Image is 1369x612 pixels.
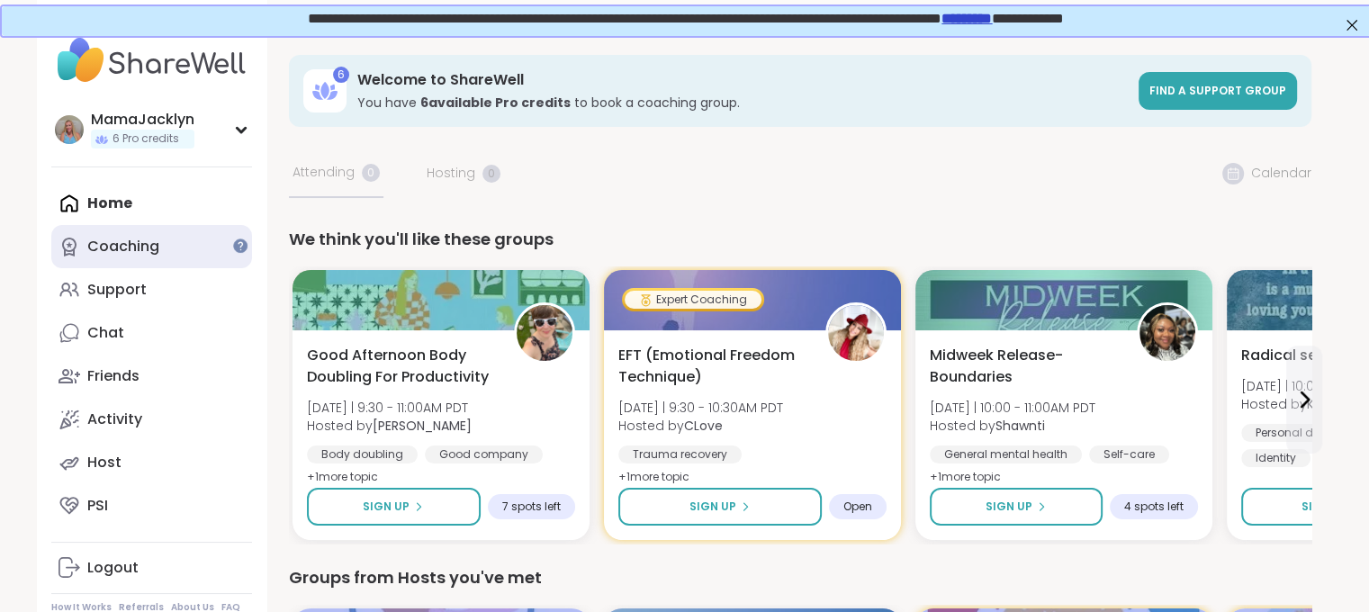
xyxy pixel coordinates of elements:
[87,453,122,472] div: Host
[87,496,108,516] div: PSI
[233,238,248,253] iframe: Spotlight
[1139,72,1297,110] a: Find a support group
[828,305,884,361] img: CLove
[87,280,147,300] div: Support
[618,345,806,388] span: EFT (Emotional Freedom Technique)
[930,399,1095,417] span: [DATE] | 10:00 - 11:00AM PDT
[930,488,1103,526] button: Sign Up
[51,355,252,398] a: Friends
[502,499,561,514] span: 7 spots left
[1124,499,1184,514] span: 4 spots left
[357,94,1128,112] h3: You have to book a coaching group.
[689,499,736,515] span: Sign Up
[1149,83,1286,98] span: Find a support group
[333,67,349,83] div: 6
[51,484,252,527] a: PSI
[51,29,252,92] img: ShareWell Nav Logo
[618,488,822,526] button: Sign Up
[51,441,252,484] a: Host
[91,110,194,130] div: MamaJacklyn
[357,70,1128,90] h3: Welcome to ShareWell
[1139,305,1195,361] img: Shawnti
[113,131,179,147] span: 6 Pro credits
[51,225,252,268] a: Coaching
[1089,445,1169,463] div: Self-care
[986,499,1032,515] span: Sign Up
[363,499,410,515] span: Sign Up
[930,417,1095,435] span: Hosted by
[930,445,1082,463] div: General mental health
[307,417,472,435] span: Hosted by
[87,366,140,386] div: Friends
[307,488,481,526] button: Sign Up
[51,268,252,311] a: Support
[618,399,783,417] span: [DATE] | 9:30 - 10:30AM PDT
[51,546,252,589] a: Logout
[625,291,761,309] div: Expert Coaching
[684,417,723,435] b: CLove
[425,445,543,463] div: Good company
[55,115,84,144] img: MamaJacklyn
[87,323,124,343] div: Chat
[995,417,1045,435] b: Shawnti
[289,565,1311,590] div: Groups from Hosts you've met
[373,417,472,435] b: [PERSON_NAME]
[420,94,571,112] b: 6 available Pro credit s
[618,417,783,435] span: Hosted by
[517,305,572,361] img: Adrienne_QueenOfTheDawn
[618,445,742,463] div: Trauma recovery
[51,398,252,441] a: Activity
[307,399,472,417] span: [DATE] | 9:30 - 11:00AM PDT
[930,345,1117,388] span: Midweek Release-Boundaries
[1301,499,1348,515] span: Sign Up
[87,558,139,578] div: Logout
[307,345,494,388] span: Good Afternoon Body Doubling For Productivity
[843,499,872,514] span: Open
[1241,449,1310,467] div: Identity
[289,227,1311,252] div: We think you'll like these groups
[87,409,142,429] div: Activity
[51,311,252,355] a: Chat
[307,445,418,463] div: Body doubling
[87,237,159,256] div: Coaching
